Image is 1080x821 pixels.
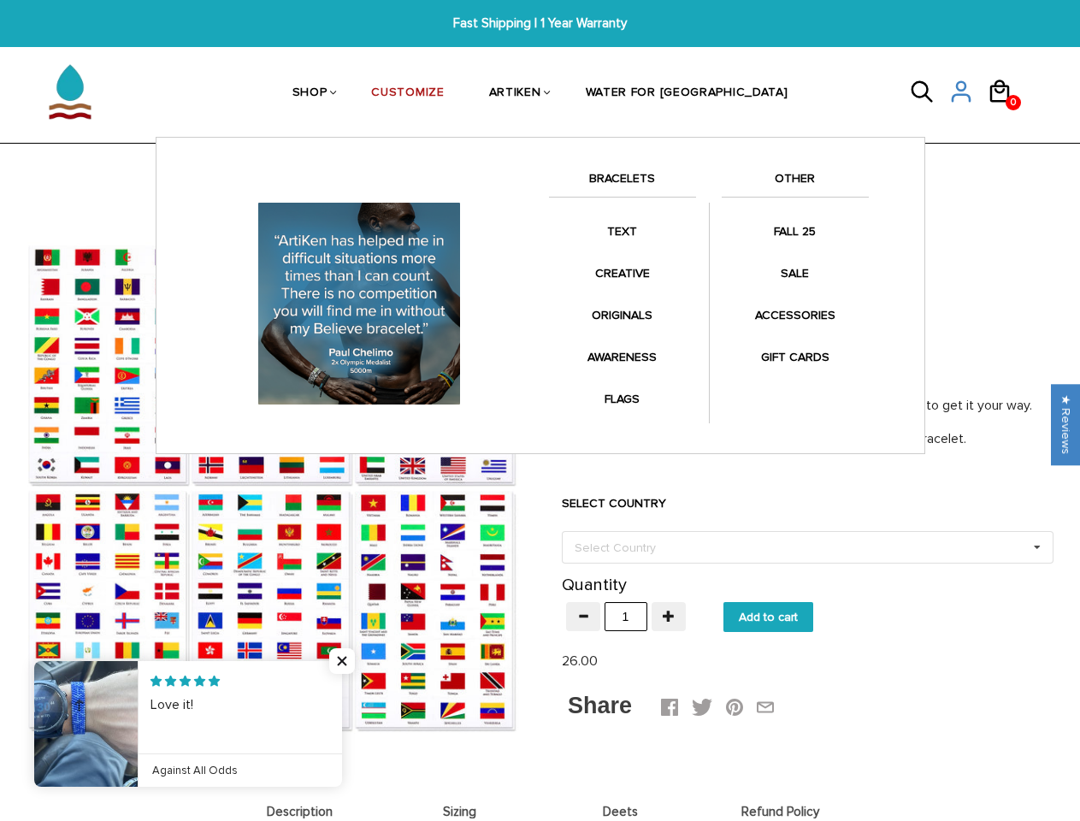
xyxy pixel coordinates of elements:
[334,14,746,33] span: Fast Shipping | 1 Year Warranty
[723,602,813,632] input: Add to cart
[549,257,696,290] a: CREATIVE
[568,693,632,718] span: Share
[549,298,696,332] a: ORIGINALS
[27,242,519,734] img: Choose Your Flag
[549,168,696,198] a: BRACELETS
[586,50,788,138] a: WATER FOR [GEOGRAPHIC_DATA]
[384,805,536,819] span: Sizing
[722,215,869,248] a: FALL 25
[549,340,696,374] a: AWARENESS
[987,109,1025,112] a: 0
[722,340,869,374] a: GIFT CARDS
[562,576,627,594] label: Quantity
[1051,384,1080,465] div: Click to open Judge.me floating reviews tab
[545,805,697,819] span: Deets
[705,805,857,819] span: Refund Policy
[722,168,869,198] a: OTHER
[224,805,376,819] span: Description
[570,538,681,558] div: Select Country
[722,257,869,290] a: SALE
[722,298,869,332] a: ACCESSORIES
[1006,90,1020,115] span: 0
[371,50,444,138] a: CUSTOMIZE
[549,215,696,248] a: TEXT
[562,653,598,670] span: 26.00
[562,495,1053,512] label: SELECT COUNTRY
[292,50,328,138] a: SHOP
[329,648,355,674] span: Close popup widget
[549,382,696,416] a: FLAGS
[489,50,541,138] a: ARTIKEN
